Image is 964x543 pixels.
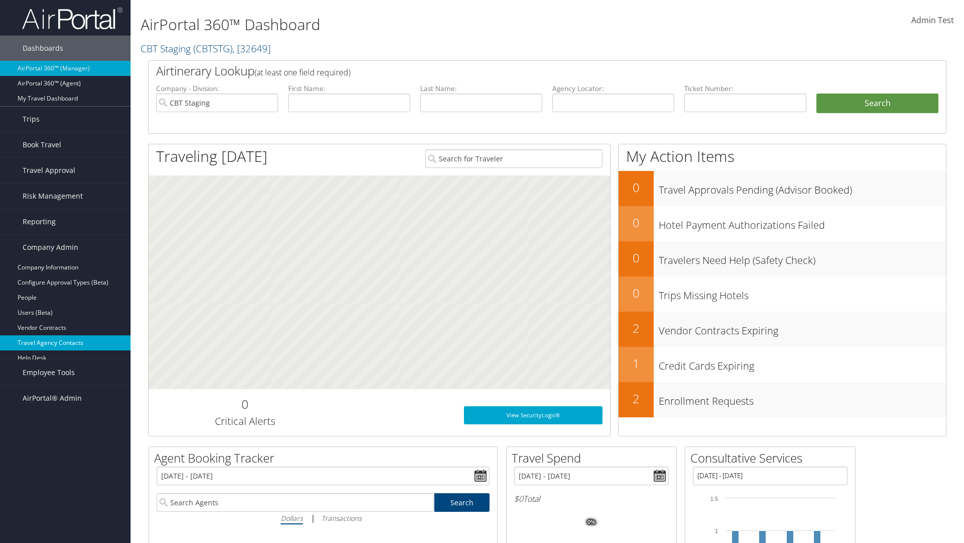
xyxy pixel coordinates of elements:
[512,449,676,467] h2: Travel Spend
[659,284,946,303] h3: Trips Missing Hotels
[23,184,83,209] span: Risk Management
[514,493,669,504] h6: Total
[619,179,654,196] h2: 0
[619,214,654,231] h2: 0
[425,149,602,168] input: Search for Traveler
[619,146,946,167] h1: My Action Items
[619,382,946,417] a: 2Enrollment Requests
[154,449,497,467] h2: Agent Booking Tracker
[587,519,595,525] tspan: 0%
[193,42,232,55] span: ( CBTSTG )
[141,42,271,55] a: CBT Staging
[157,493,434,512] input: Search Agents
[816,94,938,114] button: Search
[715,528,718,534] tspan: 1
[23,132,61,157] span: Book Travel
[23,235,78,260] span: Company Admin
[23,360,75,385] span: Employee Tools
[281,513,303,523] i: Dollars
[684,83,806,94] label: Ticket Number:
[141,14,683,35] h1: AirPortal 360™ Dashboard
[552,83,674,94] label: Agency Locator:
[619,312,946,347] a: 2Vendor Contracts Expiring
[156,62,872,79] h2: Airtinerary Lookup
[619,355,654,372] h2: 1
[23,107,40,132] span: Trips
[690,449,855,467] h2: Consultative Services
[659,389,946,408] h3: Enrollment Requests
[434,493,490,512] a: Search
[710,496,718,502] tspan: 1.5
[156,396,333,413] h2: 0
[659,178,946,197] h3: Travel Approvals Pending (Advisor Booked)
[619,320,654,337] h2: 2
[232,42,271,55] span: , [ 32649 ]
[911,5,954,36] a: Admin Test
[321,513,361,523] i: Transactions
[420,83,542,94] label: Last Name:
[156,146,268,167] h1: Traveling [DATE]
[659,319,946,338] h3: Vendor Contracts Expiring
[157,512,490,524] div: |
[659,354,946,373] h3: Credit Cards Expiring
[911,15,954,26] span: Admin Test
[288,83,410,94] label: First Name:
[659,213,946,232] h3: Hotel Payment Authorizations Failed
[619,347,946,382] a: 1Credit Cards Expiring
[22,7,123,30] img: airportal-logo.png
[619,171,946,206] a: 0Travel Approvals Pending (Advisor Booked)
[514,493,523,504] span: $0
[23,386,82,411] span: AirPortal® Admin
[619,285,654,302] h2: 0
[659,248,946,267] h3: Travelers Need Help (Safety Check)
[23,36,63,61] span: Dashboards
[23,209,56,234] span: Reporting
[619,241,946,277] a: 0Travelers Need Help (Safety Check)
[156,83,278,94] label: Company - Division:
[619,249,654,266] h2: 0
[619,206,946,241] a: 0Hotel Payment Authorizations Failed
[464,406,602,424] a: View SecurityLogic®
[156,414,333,428] h3: Critical Alerts
[23,158,75,183] span: Travel Approval
[619,277,946,312] a: 0Trips Missing Hotels
[255,67,350,78] span: (at least one field required)
[619,390,654,407] h2: 2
